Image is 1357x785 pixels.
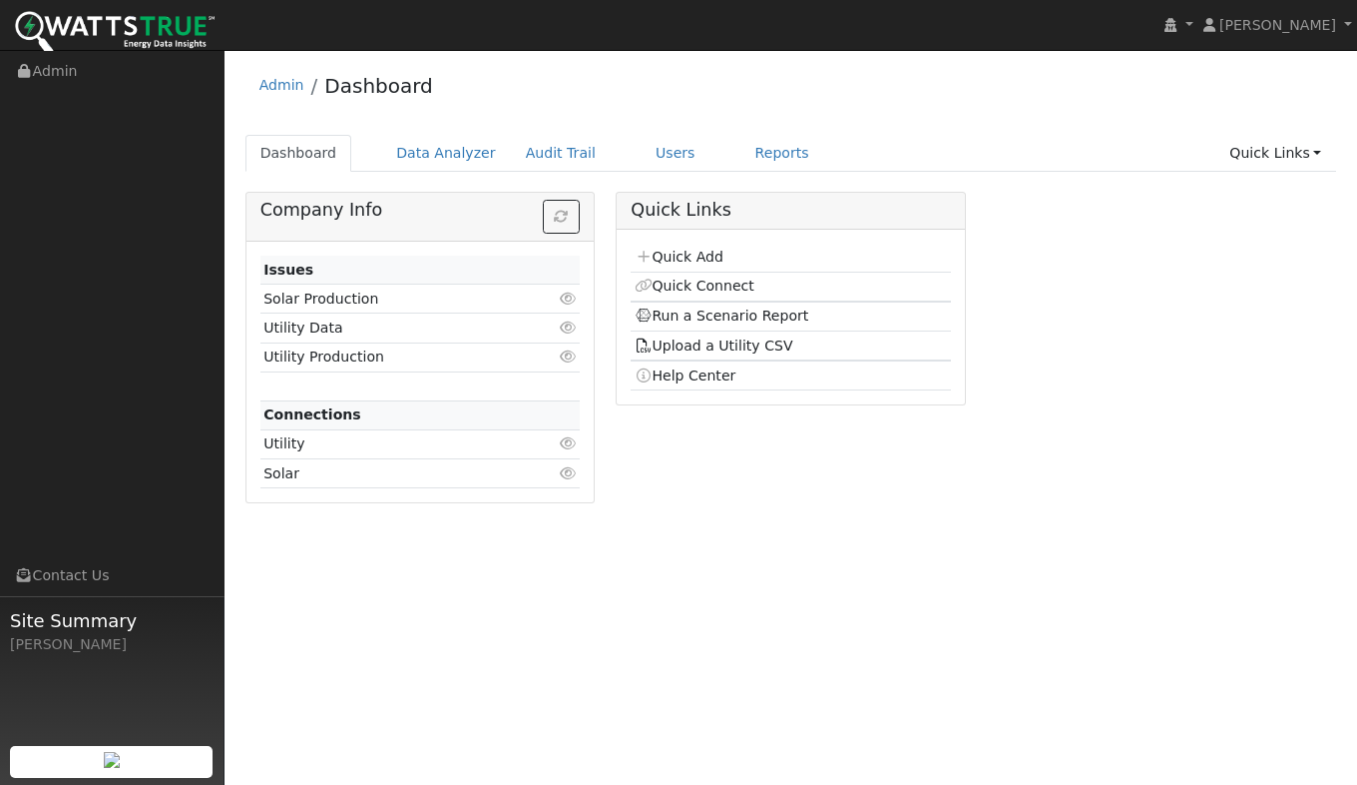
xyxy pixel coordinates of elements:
[10,634,214,655] div: [PERSON_NAME]
[104,752,120,768] img: retrieve
[635,368,736,384] a: Help Center
[559,436,577,450] i: Click to view
[260,200,580,221] h5: Company Info
[15,11,215,56] img: WattsTrue
[259,77,304,93] a: Admin
[260,343,529,372] td: Utility Production
[635,278,754,294] a: Quick Connect
[245,135,352,172] a: Dashboard
[260,314,529,343] td: Utility Data
[260,429,529,458] td: Utility
[635,308,809,324] a: Run a Scenario Report
[10,607,214,634] span: Site Summary
[635,249,723,265] a: Quick Add
[260,459,529,488] td: Solar
[559,466,577,480] i: Click to view
[511,135,611,172] a: Audit Trail
[559,321,577,335] i: Click to view
[631,200,950,221] h5: Quick Links
[260,285,529,314] td: Solar Production
[1214,135,1336,172] a: Quick Links
[324,74,433,98] a: Dashboard
[635,338,793,354] a: Upload a Utility CSV
[740,135,824,172] a: Reports
[1219,17,1336,33] span: [PERSON_NAME]
[559,292,577,306] i: Click to view
[381,135,511,172] a: Data Analyzer
[559,350,577,364] i: Click to view
[641,135,710,172] a: Users
[263,406,361,422] strong: Connections
[263,262,313,278] strong: Issues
